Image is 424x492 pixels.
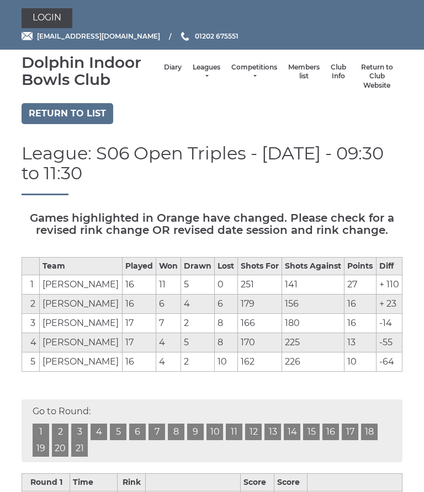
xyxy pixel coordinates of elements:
td: 162 [237,352,282,371]
a: 15 [303,424,320,440]
td: [PERSON_NAME] [40,294,123,313]
h5: Games highlighted in Orange have changed. Please check for a revised rink change OR revised date ... [22,212,402,236]
th: Played [122,257,156,275]
a: 9 [187,424,204,440]
td: 170 [237,333,282,352]
a: 4 [91,424,107,440]
a: 5 [110,424,126,440]
td: 16 [122,352,156,371]
td: [PERSON_NAME] [40,275,123,294]
td: 2 [22,294,40,313]
td: 17 [122,333,156,352]
a: 11 [226,424,242,440]
div: Dolphin Indoor Bowls Club [22,54,158,88]
a: Members list [288,63,320,81]
td: 8 [215,333,237,352]
th: Lost [215,257,237,275]
td: 13 [344,333,376,352]
td: 4 [22,333,40,352]
td: 4 [156,333,181,352]
a: 14 [284,424,300,440]
a: 12 [245,424,262,440]
a: 6 [129,424,146,440]
th: Shots Against [282,257,344,275]
td: 2 [181,352,215,371]
td: -55 [376,333,402,352]
td: 0 [215,275,237,294]
a: 17 [342,424,358,440]
a: 18 [361,424,378,440]
td: 6 [156,294,181,313]
h1: League: S06 Open Triples - [DATE] - 09:30 to 11:30 [22,143,402,195]
td: 11 [156,275,181,294]
td: 10 [215,352,237,371]
img: Phone us [181,32,189,41]
div: Go to Round: [22,399,402,462]
a: Login [22,8,72,28]
th: Diff [376,257,402,275]
td: 5 [181,333,215,352]
a: 21 [71,440,88,457]
a: 7 [149,424,165,440]
th: Time [70,473,118,491]
a: Diary [164,63,182,72]
td: -14 [376,313,402,333]
a: Email [EMAIL_ADDRESS][DOMAIN_NAME] [22,31,160,41]
th: Round 1 [22,473,70,491]
a: 1 [33,424,49,440]
td: 2 [181,313,215,333]
td: 180 [282,313,344,333]
td: 5 [22,352,40,371]
td: 5 [181,275,215,294]
td: 179 [237,294,282,313]
th: Drawn [181,257,215,275]
td: [PERSON_NAME] [40,352,123,371]
a: Return to list [22,103,113,124]
td: 4 [156,352,181,371]
span: 01202 675551 [195,32,239,40]
a: Club Info [331,63,346,81]
td: 16 [122,275,156,294]
a: 3 [71,424,88,440]
a: 13 [264,424,281,440]
a: Competitions [231,63,277,81]
th: Points [344,257,376,275]
a: 2 [52,424,68,440]
td: -64 [376,352,402,371]
th: Won [156,257,181,275]
td: 10 [344,352,376,371]
td: 4 [181,294,215,313]
td: 16 [344,294,376,313]
td: 7 [156,313,181,333]
th: Score [274,473,307,491]
td: 225 [282,333,344,352]
a: 19 [33,440,49,457]
th: Score [241,473,274,491]
a: Phone us 01202 675551 [179,31,239,41]
td: 17 [122,313,156,333]
th: Shots For [237,257,282,275]
th: Team [40,257,123,275]
a: 16 [322,424,339,440]
td: 3 [22,313,40,333]
td: 166 [237,313,282,333]
td: 6 [215,294,237,313]
td: 1 [22,275,40,294]
td: 141 [282,275,344,294]
td: 226 [282,352,344,371]
a: Leagues [193,63,220,81]
a: 20 [52,440,68,457]
td: + 110 [376,275,402,294]
td: [PERSON_NAME] [40,333,123,352]
td: + 23 [376,294,402,313]
img: Email [22,32,33,40]
th: Rink [118,473,146,491]
a: 10 [206,424,223,440]
td: [PERSON_NAME] [40,313,123,333]
td: 16 [344,313,376,333]
td: 27 [344,275,376,294]
td: 156 [282,294,344,313]
span: [EMAIL_ADDRESS][DOMAIN_NAME] [37,32,160,40]
td: 8 [215,313,237,333]
td: 251 [237,275,282,294]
